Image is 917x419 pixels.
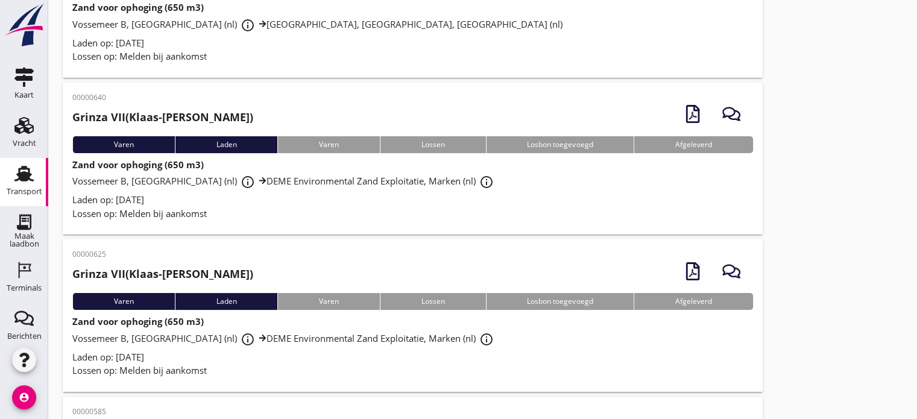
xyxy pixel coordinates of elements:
[479,175,494,189] i: info_outline
[72,37,144,49] span: Laden op: [DATE]
[486,293,634,310] div: Losbon toegevoegd
[7,187,42,195] div: Transport
[72,92,253,103] p: 00000640
[72,136,175,153] div: Varen
[241,332,255,347] i: info_outline
[7,284,42,292] div: Terminals
[175,293,278,310] div: Laden
[72,351,144,363] span: Laden op: [DATE]
[72,50,207,62] span: Lossen op: Melden bij aankomst
[72,1,204,13] strong: Zand voor ophoging (650 m3)
[72,315,204,327] strong: Zand voor ophoging (650 m3)
[72,266,125,281] strong: Grinza VII
[241,175,255,189] i: info_outline
[13,139,36,147] div: Vracht
[14,91,34,99] div: Kaart
[72,332,497,344] span: Vossemeer B, [GEOGRAPHIC_DATA] (nl) DEME Environmental Zand Exploitatie, Marken (nl)
[634,136,753,153] div: Afgeleverd
[12,385,36,409] i: account_circle
[2,3,46,48] img: logo-small.a267ee39.svg
[72,249,253,260] p: 00000625
[72,159,204,171] strong: Zand voor ophoging (650 m3)
[175,136,278,153] div: Laden
[634,293,753,310] div: Afgeleverd
[277,293,380,310] div: Varen
[486,136,634,153] div: Losbon toegevoegd
[7,332,42,340] div: Berichten
[479,332,494,347] i: info_outline
[380,293,486,310] div: Lossen
[241,18,255,33] i: info_outline
[72,175,497,187] span: Vossemeer B, [GEOGRAPHIC_DATA] (nl) DEME Environmental Zand Exploitatie, Marken (nl)
[72,266,253,282] h2: (Klaas-[PERSON_NAME])
[72,18,562,30] span: Vossemeer B, [GEOGRAPHIC_DATA] (nl) [GEOGRAPHIC_DATA], [GEOGRAPHIC_DATA], [GEOGRAPHIC_DATA] (nl)
[72,293,175,310] div: Varen
[277,136,380,153] div: Varen
[72,406,253,417] p: 00000585
[72,364,207,376] span: Lossen op: Melden bij aankomst
[72,109,253,125] h2: (Klaas-[PERSON_NAME])
[72,110,125,124] strong: Grinza VII
[63,239,763,392] a: 00000625Grinza VII(Klaas-[PERSON_NAME])VarenLadenVarenLossenLosbon toegevoegdAfgeleverdZand voor ...
[72,194,144,206] span: Laden op: [DATE]
[380,136,486,153] div: Lossen
[72,207,207,219] span: Lossen op: Melden bij aankomst
[63,83,763,235] a: 00000640Grinza VII(Klaas-[PERSON_NAME])VarenLadenVarenLossenLosbon toegevoegdAfgeleverdZand voor ...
